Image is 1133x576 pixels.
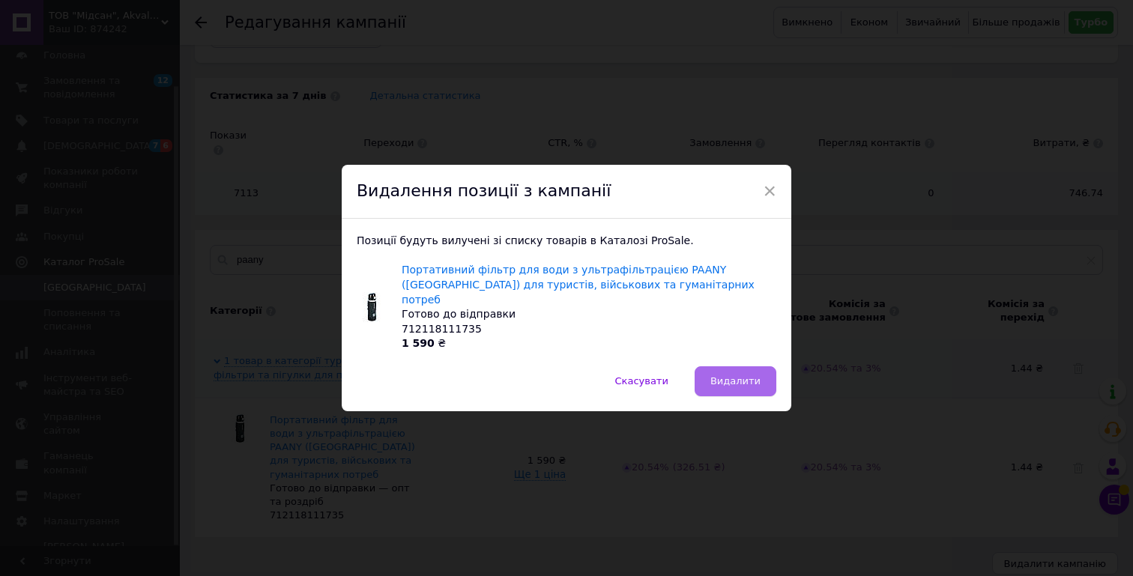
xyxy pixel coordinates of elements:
[615,375,668,386] span: Скасувати
[342,219,791,366] div: Позиції будуть вилучені зі списку товарів в Каталозі ProSale.
[763,178,776,204] span: ×
[695,366,776,396] button: Видалити
[402,337,435,349] b: 1 590
[402,323,482,335] span: 712118111735
[402,307,776,322] div: Готово до відправки
[402,264,755,305] a: Портативний фільтр для води з ультрафільтрацією PAANY ([GEOGRAPHIC_DATA]) для туристів, військови...
[402,336,776,351] div: ₴
[357,292,387,322] img: Портативний фільтр для води з ультрафільтрацією PAANY (Японія) для туристів, військових та гумані...
[710,375,761,386] span: Видалити
[599,366,684,396] button: Скасувати
[342,165,791,219] div: Видалення позиції з кампанії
